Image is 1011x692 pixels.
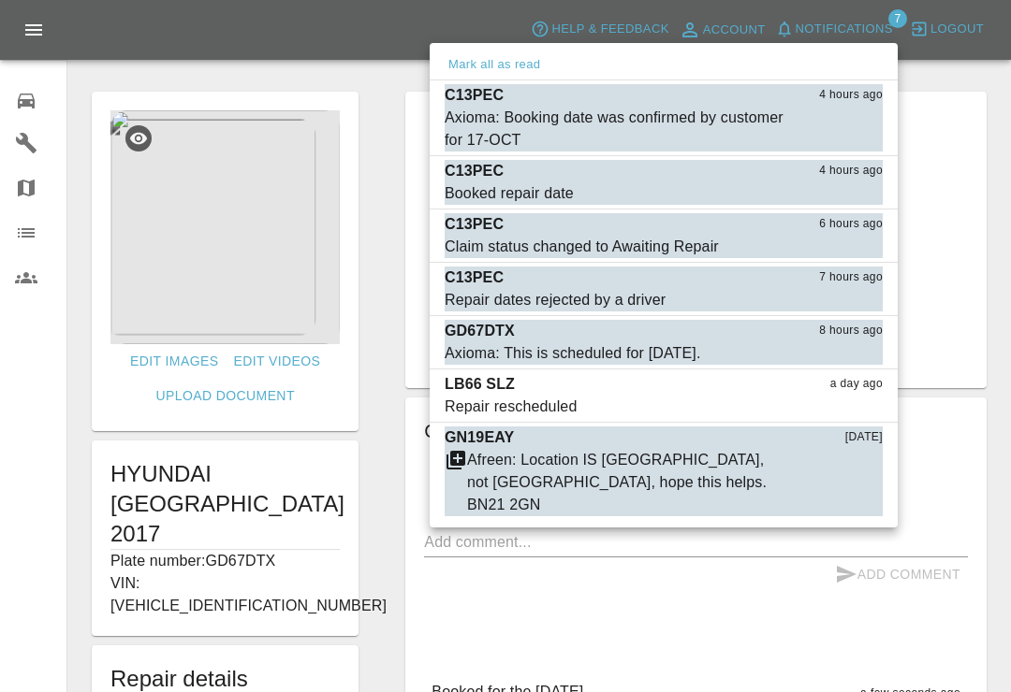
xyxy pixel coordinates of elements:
[445,267,504,289] p: C13PEC
[445,182,574,205] div: Booked repair date
[845,428,883,447] span: [DATE]
[467,449,789,516] div: Afreen: Location IS [GEOGRAPHIC_DATA], not [GEOGRAPHIC_DATA], hope this helps. BN21 2GN
[445,320,515,342] p: GD67DTX
[445,289,666,311] div: Repair dates rejected by a driver
[819,162,883,180] span: 4 hours ago
[445,373,515,396] p: LB66 SLZ
[445,54,544,76] button: Mark all as read
[819,322,883,340] span: 8 hours ago
[819,86,883,105] span: 4 hours ago
[445,396,577,418] div: Repair rescheduled
[445,213,504,236] p: C13PEC
[445,84,504,107] p: C13PEC
[445,342,701,365] div: Axioma: This is scheduled for [DATE].
[819,268,883,287] span: 7 hours ago
[445,426,514,449] p: GN19EAY
[445,236,719,258] div: Claim status changed to Awaiting Repair
[445,107,789,151] div: Axioma: Booking date was confirmed by customer for 17-OCT
[830,375,883,394] span: a day ago
[445,160,504,182] p: C13PEC
[819,215,883,234] span: 6 hours ago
